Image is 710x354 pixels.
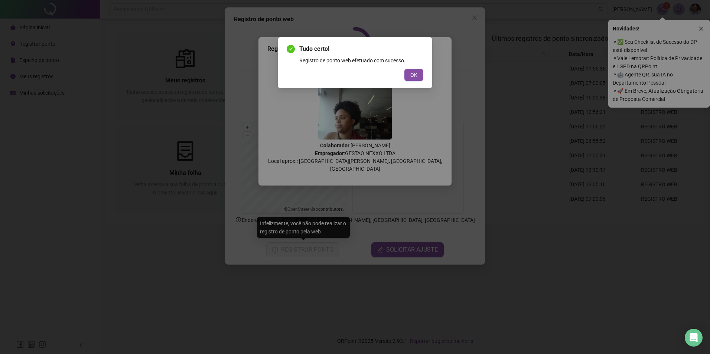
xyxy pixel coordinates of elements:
[410,71,417,79] span: OK
[287,45,295,53] span: check-circle
[404,69,423,81] button: OK
[299,45,423,53] span: Tudo certo!
[299,56,423,65] div: Registro de ponto web efetuado com sucesso.
[685,329,703,347] div: Open Intercom Messenger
